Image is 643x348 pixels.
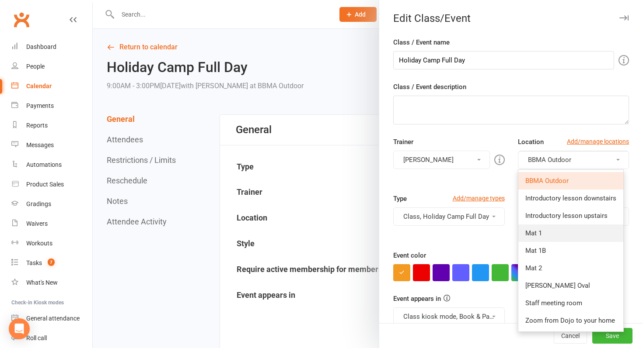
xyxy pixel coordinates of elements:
a: People [11,57,92,76]
div: Reports [26,122,48,129]
div: General attendance [26,315,80,322]
label: Location [518,137,544,147]
div: People [26,63,45,70]
a: Automations [11,155,92,175]
div: Open Intercom Messenger [9,318,30,339]
span: Mat 1 [525,229,542,237]
a: Messages [11,135,92,155]
a: Dashboard [11,37,92,57]
button: [PERSON_NAME] [393,151,489,169]
span: Mat 1B [525,247,546,255]
div: Edit Class/Event [379,12,643,24]
button: Save [592,328,633,344]
label: Event appears in [393,293,441,304]
span: [PERSON_NAME] Oval [525,282,590,289]
span: Introductory lesson upstairs [525,212,608,220]
div: Waivers [26,220,48,227]
a: Introductory lesson downstairs [518,190,623,207]
a: Workouts [11,234,92,253]
label: Event color [393,250,426,261]
a: Add/manage types [453,193,505,203]
label: Trainer [393,137,413,147]
span: BBMA Outdoor [528,156,571,164]
div: Gradings [26,200,51,207]
a: Mat 2 [518,259,623,277]
div: Calendar [26,83,52,90]
a: Calendar [11,76,92,96]
a: Introductory lesson upstairs [518,207,623,224]
a: What's New [11,273,92,293]
a: Reports [11,116,92,135]
div: Payments [26,102,54,109]
a: [PERSON_NAME] Oval [518,277,623,294]
a: Staff meeting room [518,294,623,312]
a: Tasks 7 [11,253,92,273]
div: Workouts [26,240,52,247]
a: General attendance kiosk mode [11,309,92,328]
button: BBMA Outdoor [518,151,629,169]
a: Payments [11,96,92,116]
a: Add/manage locations [567,137,629,146]
span: Mat 2 [525,264,542,272]
span: Staff meeting room [525,299,582,307]
div: Tasks [26,259,42,266]
a: Waivers [11,214,92,234]
a: Clubworx [10,9,32,31]
a: Zoom from Dojo to your home [518,312,623,329]
span: Zoom from Dojo to your home [525,317,615,324]
a: Mat 1 [518,224,623,242]
div: Roll call [26,334,47,341]
input: Enter event name [393,51,614,69]
span: 7 [48,258,55,266]
a: Mat 1B [518,242,623,259]
a: Roll call [11,328,92,348]
div: Messages [26,141,54,148]
button: Cancel [554,328,587,344]
label: Class / Event description [393,82,466,92]
label: Type [393,193,407,204]
span: BBMA Outdoor [525,177,569,185]
div: What's New [26,279,58,286]
a: BBMA Outdoor [518,172,623,190]
div: Product Sales [26,181,64,188]
a: Gradings [11,194,92,214]
button: Class kiosk mode, Book & Pay, Roll call, Clubworx website calendar and Mobile app [393,307,504,326]
label: Class / Event name [393,37,450,48]
div: Dashboard [26,43,56,50]
a: Product Sales [11,175,92,194]
button: Class, Holiday Camp Full Day [393,207,504,226]
div: Automations [26,161,62,168]
span: Introductory lesson downstairs [525,194,616,202]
